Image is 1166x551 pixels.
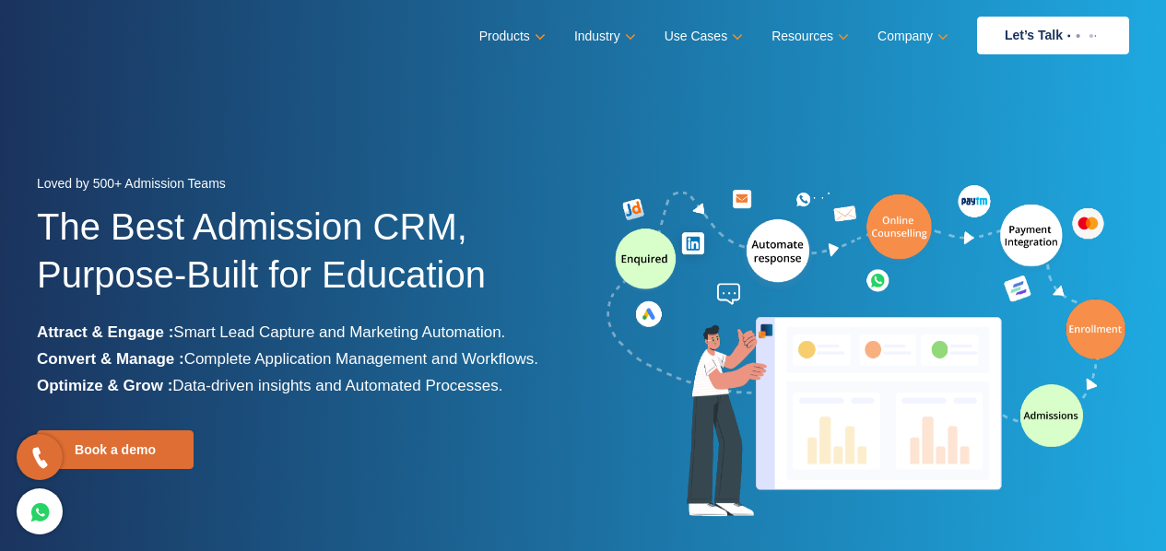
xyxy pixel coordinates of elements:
a: Use Cases [665,23,739,50]
span: Data-driven insights and Automated Processes. [172,377,502,394]
a: Resources [771,23,845,50]
img: admission-software-home-page-header [604,181,1129,524]
a: Industry [574,23,632,50]
span: Smart Lead Capture and Marketing Automation. [173,323,505,341]
div: Loved by 500+ Admission Teams [37,170,570,203]
b: Convert & Manage : [37,350,184,368]
a: Book a demo [37,430,194,469]
b: Attract & Engage : [37,323,173,341]
b: Optimize & Grow : [37,377,172,394]
a: Company [877,23,945,50]
a: Let’s Talk [977,17,1129,54]
a: Products [479,23,542,50]
span: Complete Application Management and Workflows. [184,350,538,368]
h1: The Best Admission CRM, Purpose-Built for Education [37,203,570,319]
